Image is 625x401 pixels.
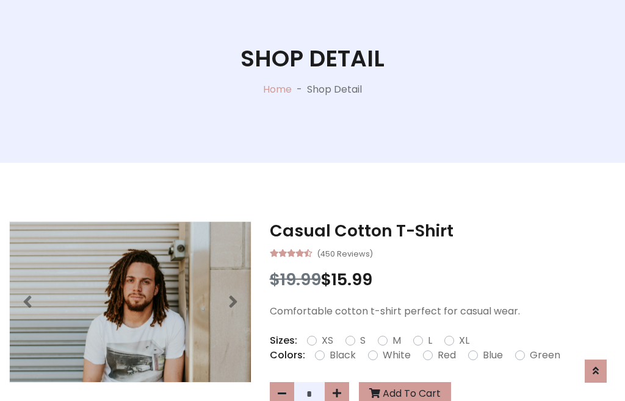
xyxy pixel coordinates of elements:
span: $19.99 [270,268,321,291]
label: L [428,333,432,348]
p: Sizes: [270,333,297,348]
a: Home [263,82,292,96]
p: Comfortable cotton t-shirt perfect for casual wear. [270,304,616,319]
h3: $ [270,270,616,289]
h3: Casual Cotton T-Shirt [270,221,616,241]
label: White [383,348,411,363]
span: 15.99 [331,268,372,291]
p: Shop Detail [307,82,362,97]
label: XL [459,333,469,348]
p: - [292,82,307,97]
label: M [392,333,401,348]
label: Blue [483,348,503,363]
label: Green [530,348,560,363]
p: Colors: [270,348,305,363]
label: Black [330,348,356,363]
label: Red [438,348,456,363]
small: (450 Reviews) [317,246,373,260]
h1: Shop Detail [240,45,385,73]
label: XS [322,333,333,348]
label: S [360,333,366,348]
img: Image [10,222,251,382]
